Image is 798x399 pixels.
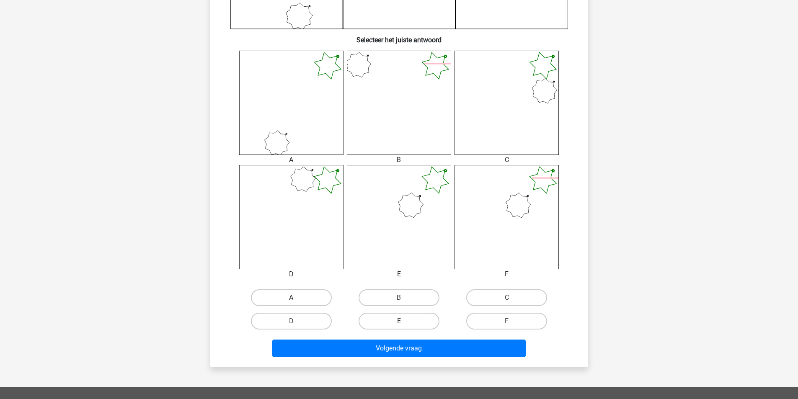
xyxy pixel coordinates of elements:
[341,269,457,279] div: E
[359,313,439,329] label: E
[251,313,332,329] label: D
[466,289,547,306] label: C
[251,289,332,306] label: A
[233,155,350,165] div: A
[448,269,565,279] div: F
[359,289,439,306] label: B
[466,313,547,329] label: F
[272,340,526,357] button: Volgende vraag
[448,155,565,165] div: C
[341,155,457,165] div: B
[233,269,350,279] div: D
[224,29,575,44] h6: Selecteer het juiste antwoord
